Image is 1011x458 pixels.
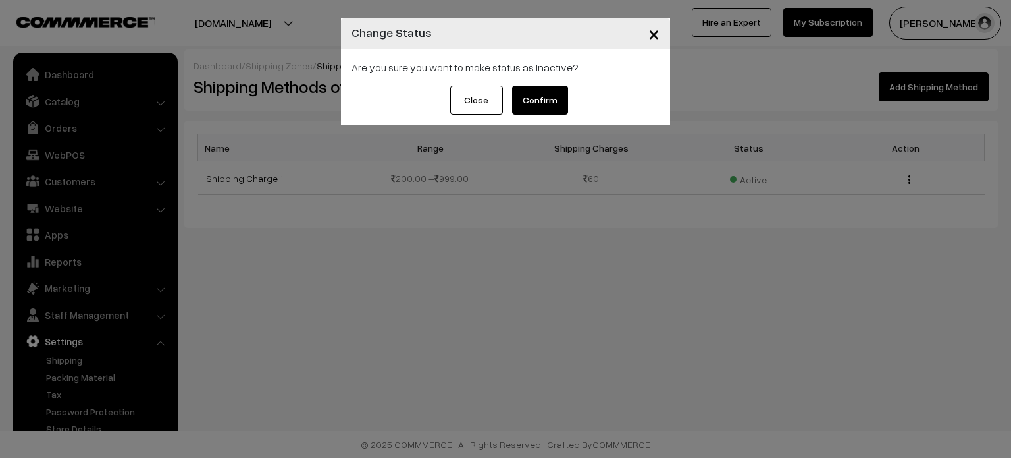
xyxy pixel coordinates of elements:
[351,59,660,75] div: Are you sure you want to make status as Inactive?
[648,21,660,45] span: ×
[450,86,503,115] button: Close
[351,24,432,42] h4: Change Status
[512,86,568,115] button: Confirm
[638,13,670,54] button: Close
